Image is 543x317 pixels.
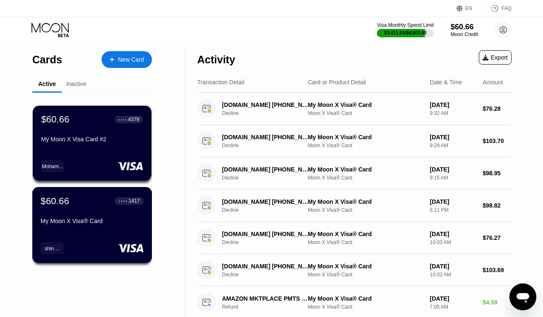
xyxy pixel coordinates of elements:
[41,160,64,172] div: Moham...
[118,56,144,63] div: New Card
[222,295,309,302] div: AMAZON MKTPLACE PMTS [DOMAIN_NAME][URL]
[483,267,512,273] div: $103.69
[66,81,86,87] div: Inactive
[33,106,151,181] div: $60.66● ● ● ●4379My Moon X Visa Card #2Moham...
[430,143,476,148] div: 9:29 AM
[222,175,316,181] div: Decline
[430,175,476,181] div: 9:15 AM
[197,54,235,66] div: Activity
[33,187,151,262] div: $60.66● ● ● ●1417My Moon X Visa® Cardshin ...
[483,138,512,144] div: $103.70
[118,118,127,121] div: ● ● ● ●
[119,200,127,202] div: ● ● ● ●
[308,166,423,173] div: My Moon X Visa® Card
[451,31,478,37] div: Moon Credit
[197,254,512,286] div: [DOMAIN_NAME] [PHONE_NUMBER] USDeclineMy Moon X Visa® CardMoon X Visa® Card[DATE]10:02 AM$103.69
[430,79,462,86] div: Date & Time
[308,143,423,148] div: Moon X Visa® Card
[222,101,309,108] div: [DOMAIN_NAME] [PHONE_NUMBER] US
[41,114,69,125] div: $60.66
[222,231,309,237] div: [DOMAIN_NAME] [PHONE_NUMBER] US
[483,105,512,112] div: $76.28
[222,110,316,116] div: Decline
[308,134,423,140] div: My Moon X Visa® Card
[483,202,512,209] div: $98.82
[430,166,476,173] div: [DATE]
[102,51,152,68] div: New Card
[41,195,69,206] div: $60.66
[457,4,482,13] div: EN
[501,5,512,11] div: FAQ
[308,207,423,213] div: Moon X Visa® Card
[197,125,512,157] div: [DOMAIN_NAME] [PHONE_NUMBER] USDeclineMy Moon X Visa® CardMoon X Visa® Card[DATE]9:29 AM$103.70
[32,54,62,66] div: Cards
[42,164,63,169] div: Moham...
[377,22,433,28] div: Visa Monthly Spend Limit
[430,263,476,270] div: [DATE]
[222,272,316,278] div: Decline
[38,81,56,87] div: Active
[430,110,476,116] div: 9:32 AM
[41,218,144,224] div: My Moon X Visa® Card
[197,190,512,222] div: [DOMAIN_NAME] [PHONE_NUMBER] USDeclineMy Moon X Visa® CardMoon X Visa® Card[DATE]6:11 PM$98.82
[197,222,512,254] div: [DOMAIN_NAME] [PHONE_NUMBER] USDeclineMy Moon X Visa® CardMoon X Visa® Card[DATE]10:03 AM$76.27
[377,22,433,37] div: Visa Monthly Spend Limit$3,411.03/$4,000.00
[222,198,309,205] div: [DOMAIN_NAME] [PHONE_NUMBER] US
[41,242,64,254] div: shin ...
[308,175,423,181] div: Moon X Visa® Card
[128,117,139,122] div: 4379
[222,263,309,270] div: [DOMAIN_NAME] [PHONE_NUMBER] US
[430,101,476,108] div: [DATE]
[222,304,316,310] div: Refund
[308,110,423,116] div: Moon X Visa® Card
[483,234,512,241] div: $76.27
[197,157,512,190] div: [DOMAIN_NAME] [PHONE_NUMBER] USDeclineMy Moon X Visa® CardMoon X Visa® Card[DATE]9:15 AM$98.95
[44,245,60,251] div: shin ...
[308,272,423,278] div: Moon X Visa® Card
[222,143,316,148] div: Decline
[308,304,423,310] div: Moon X Visa® Card
[308,198,423,205] div: My Moon X Visa® Card
[222,239,316,245] div: Decline
[430,304,476,310] div: 7:05 AM
[509,283,536,310] iframe: Button to launch messaging window, conversation in progress
[430,207,476,213] div: 6:11 PM
[384,30,427,35] div: $3,411.03 / $4,000.00
[430,295,476,302] div: [DATE]
[308,79,366,86] div: Card or Product Detail
[128,198,140,204] div: 1417
[483,299,512,306] div: $4.59
[308,295,423,302] div: My Moon X Visa® Card
[482,4,512,13] div: FAQ
[308,239,423,245] div: Moon X Visa® Card
[483,170,512,177] div: $98.95
[222,134,309,140] div: [DOMAIN_NAME] [PHONE_NUMBER] US
[430,134,476,140] div: [DATE]
[451,23,478,31] div: $60.66
[430,272,476,278] div: 10:02 AM
[222,166,309,173] div: [DOMAIN_NAME] [PHONE_NUMBER] US
[483,79,503,86] div: Amount
[41,136,143,143] div: My Moon X Visa Card #2
[430,198,476,205] div: [DATE]
[197,93,512,125] div: [DOMAIN_NAME] [PHONE_NUMBER] USDeclineMy Moon X Visa® CardMoon X Visa® Card[DATE]9:32 AM$76.28
[479,50,512,65] div: Export
[308,231,423,237] div: My Moon X Visa® Card
[483,54,508,61] div: Export
[197,79,244,86] div: Transaction Detail
[430,239,476,245] div: 10:03 AM
[308,263,423,270] div: My Moon X Visa® Card
[222,207,316,213] div: Decline
[308,101,423,108] div: My Moon X Visa® Card
[465,5,473,11] div: EN
[430,231,476,237] div: [DATE]
[451,23,478,37] div: $60.66Moon Credit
